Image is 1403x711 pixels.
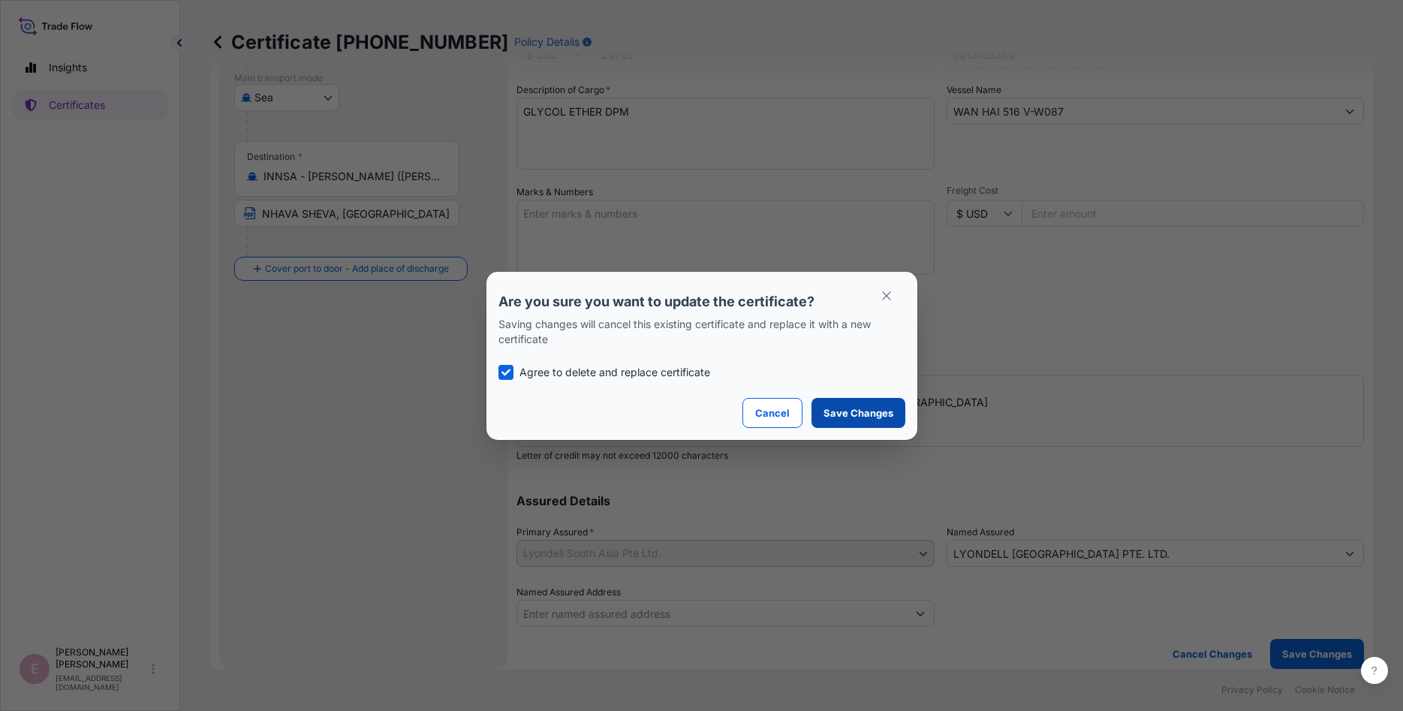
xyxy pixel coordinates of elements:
button: Save Changes [811,398,905,428]
p: Cancel [755,405,790,420]
button: Cancel [742,398,802,428]
p: Save Changes [823,405,893,420]
p: Saving changes will cancel this existing certificate and replace it with a new certificate [498,317,905,347]
p: Are you sure you want to update the certificate? [498,293,905,311]
p: Agree to delete and replace certificate [519,365,710,380]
